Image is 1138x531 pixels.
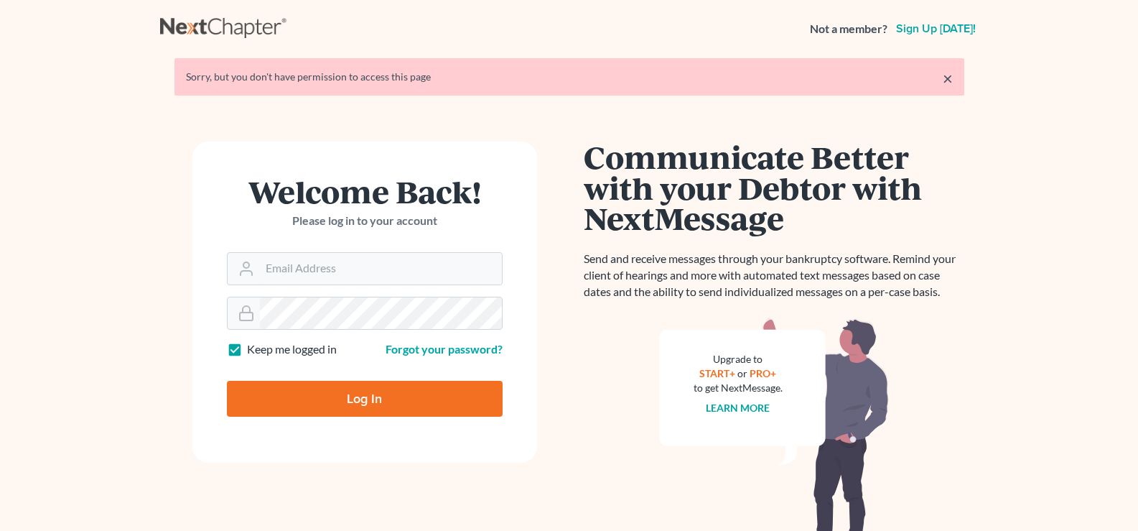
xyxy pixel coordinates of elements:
input: Email Address [260,253,502,285]
a: START+ [699,367,735,379]
div: Sorry, but you don't have permission to access this page [186,70,953,84]
h1: Communicate Better with your Debtor with NextMessage [584,142,964,234]
label: Keep me logged in [247,341,337,358]
p: Send and receive messages through your bankruptcy software. Remind your client of hearings and mo... [584,251,964,300]
a: × [943,70,953,87]
div: Upgrade to [694,352,783,366]
a: Sign up [DATE]! [893,23,979,34]
a: PRO+ [750,367,776,379]
h1: Welcome Back! [227,176,503,207]
input: Log In [227,381,503,417]
span: or [737,367,747,379]
div: to get NextMessage. [694,381,783,395]
a: Forgot your password? [386,342,503,356]
p: Please log in to your account [227,213,503,229]
a: Learn more [706,402,770,414]
strong: Not a member? [810,21,887,37]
